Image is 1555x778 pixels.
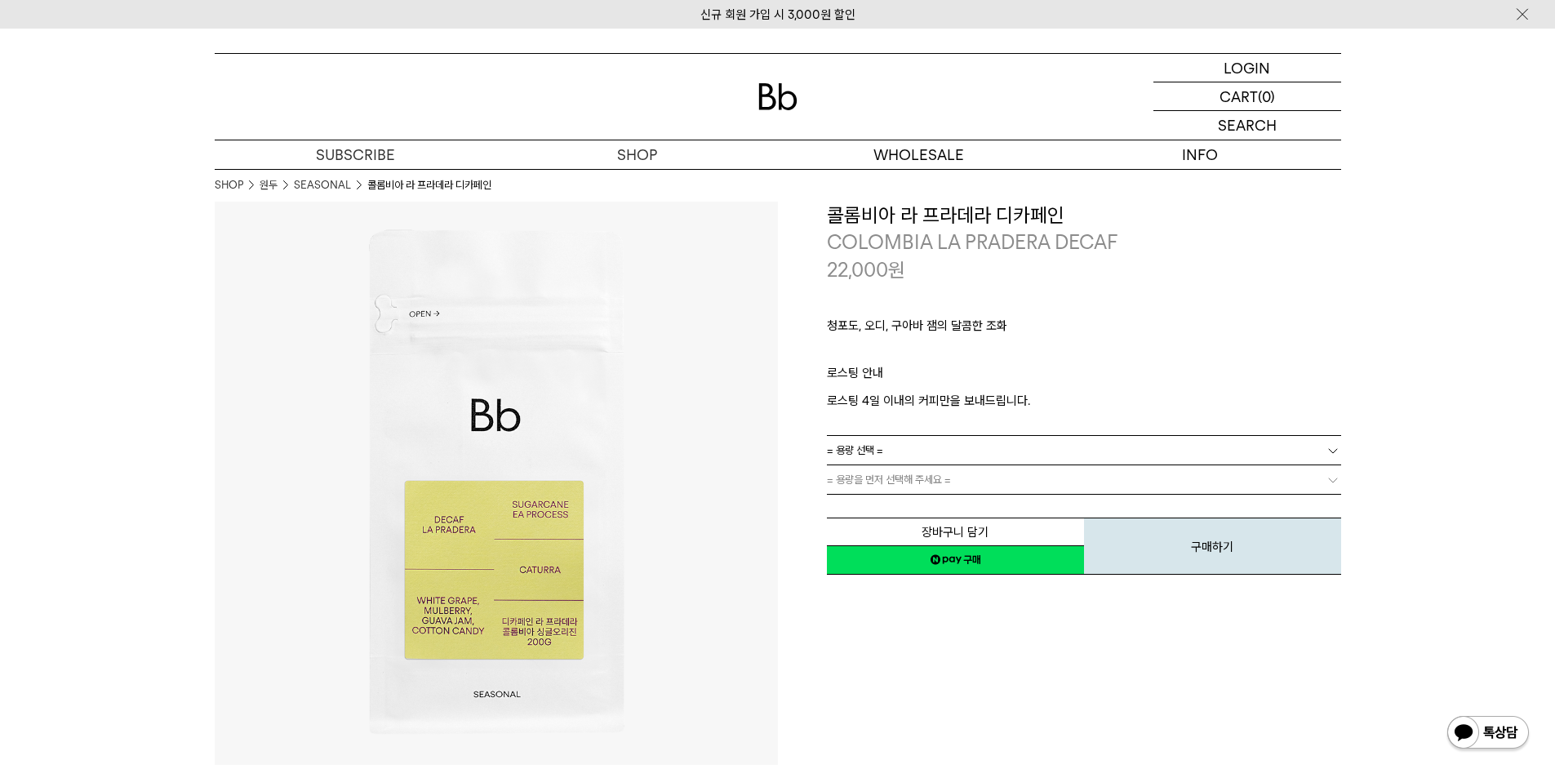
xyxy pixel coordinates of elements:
[1153,82,1341,111] a: CART (0)
[1153,54,1341,82] a: LOGIN
[827,229,1341,256] p: COLOMBIA LA PRADERA DECAF
[1220,82,1258,110] p: CART
[215,202,778,765] img: 콜롬비아 라 프라데라 디카페인
[827,363,1341,391] p: 로스팅 안내
[827,256,905,284] p: 22,000
[778,140,1060,169] p: WHOLESALE
[1224,54,1270,82] p: LOGIN
[1258,82,1275,110] p: (0)
[496,140,778,169] a: SHOP
[888,258,905,282] span: 원
[1084,518,1341,575] button: 구매하기
[1060,140,1341,169] p: INFO
[758,83,797,110] img: 로고
[1218,111,1277,140] p: SEARCH
[827,316,1341,344] p: 청포도, 오디, 구아바 잼의 달콤한 조화
[294,177,351,193] a: SEASONAL
[700,7,855,22] a: 신규 회원 가입 시 3,000원 할인
[367,177,491,193] li: 콜롬비아 라 프라데라 디카페인
[827,545,1084,575] a: 새창
[827,436,883,465] span: = 용량 선택 =
[827,465,951,494] span: = 용량을 먼저 선택해 주세요 =
[827,344,1341,363] p: ㅤ
[827,391,1341,411] p: 로스팅 4일 이내의 커피만을 보내드립니다.
[1446,714,1531,754] img: 카카오톡 채널 1:1 채팅 버튼
[215,140,496,169] a: SUBSCRIBE
[215,177,243,193] a: SHOP
[827,518,1084,546] button: 장바구니 담기
[260,177,278,193] a: 원두
[827,202,1341,229] h3: 콜롬비아 라 프라데라 디카페인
